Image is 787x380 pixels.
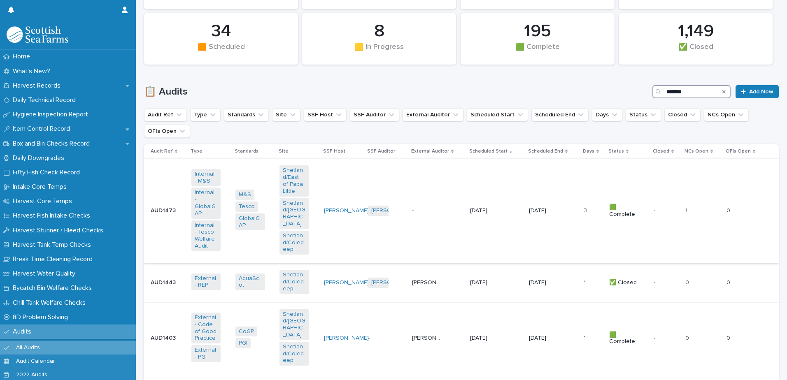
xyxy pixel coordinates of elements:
p: 0 [726,206,732,214]
a: Shetland/[GEOGRAPHIC_DATA] [283,311,305,338]
p: Hygiene Inspection Report [9,111,95,118]
p: Box and Bin Checks Record [9,140,96,148]
p: Standards [235,147,258,156]
p: Audits [9,328,38,336]
p: Daily Technical Record [9,96,82,104]
img: mMrefqRFQpe26GRNOUkG [7,26,68,43]
a: [PERSON_NAME] [371,279,416,286]
p: AUD1403 [151,333,177,342]
a: GlobalGAP [239,215,261,229]
button: Standards [224,108,269,121]
button: Days [592,108,622,121]
p: Harvest Core Temps [9,197,79,205]
button: Status [626,108,661,121]
p: 🟩 Complete [609,204,638,218]
a: External - REP [195,275,217,289]
p: Harvest Water Quality [9,270,82,278]
div: 34 [158,21,284,42]
p: [DATE] [529,207,558,214]
p: [DATE] [470,207,499,214]
p: 2022 Audits [9,371,54,378]
a: Shetland/Coledeep [283,343,305,364]
button: Site [272,108,300,121]
a: Shetland/Coledeep [283,232,305,253]
p: NCs Open [685,147,708,156]
p: 0 [685,333,691,342]
p: Item Control Record [9,125,77,133]
p: [DATE] [470,335,499,342]
a: External - PGI [195,347,217,361]
p: [DATE] [529,279,558,286]
p: Audit Ref [151,147,173,156]
span: Add New [749,89,773,95]
tr: AUD1443AUD1443 External - REP AquaScot Shetland/Coledeep [PERSON_NAME] [PERSON_NAME] [PERSON_NAME... [144,263,779,302]
a: Internal - Tesco Welfare Audit [195,222,217,250]
a: Internal - M&S [195,171,217,185]
p: Bycatch Bin Welfare Checks [9,284,98,292]
p: 8D Problem Solving [9,313,75,321]
a: Tesco [239,203,255,210]
p: Closed [653,147,669,156]
a: Shetland/East of Papa Little [283,167,305,195]
div: 🟩 Complete [475,43,601,60]
p: Type [191,147,203,156]
p: Home [9,53,37,60]
p: 1 [584,333,587,342]
p: AUD1443 [151,278,177,286]
p: 1 [685,206,689,214]
button: Audit Ref [144,108,187,121]
p: Chill Tank Welfare Checks [9,299,92,307]
button: OFIs Open [144,125,190,138]
p: Harvest Records [9,82,67,90]
tr: AUD1473AUD1473 Internal - M&S Internal - GlobalGAP Internal - Tesco Welfare Audit M&S Tesco Globa... [144,159,779,263]
a: External - Code of Good Practice [195,314,217,342]
button: SSF Auditor [350,108,399,121]
p: Status [608,147,624,156]
a: M&S [239,191,251,198]
div: 🟨 In Progress [316,43,442,60]
button: Scheduled End [531,108,589,121]
p: 0 [726,333,732,342]
button: Type [190,108,221,121]
p: 1 [584,278,587,286]
button: Closed [664,108,701,121]
p: 🟩 Complete [609,331,638,345]
p: - [654,335,679,342]
p: - [412,206,415,214]
p: Scheduled End [528,147,563,156]
a: PGI [239,340,247,347]
div: ✅ Closed [633,43,759,60]
p: Site [279,147,289,156]
a: Add New [736,85,779,98]
p: Break Time Cleaning Record [9,255,99,263]
a: CoGP [239,328,254,335]
p: - [368,335,397,342]
a: Internal - GlobalGAP [195,189,217,217]
p: ✅ Closed [609,279,638,286]
div: Search [652,85,731,98]
p: Harvest Stunner / Bleed Checks [9,227,110,234]
a: Shetland/[GEOGRAPHIC_DATA] [283,200,305,227]
p: Harvest Fish Intake Checks [9,212,97,220]
p: Cameron Mullay [412,333,443,342]
p: Daily Downgrades [9,154,71,162]
div: 1,149 [633,21,759,42]
h1: 📋 Audits [144,86,649,98]
tr: AUD1403AUD1403 External - Code of Good Practice External - PGI CoGP PGI Shetland/[GEOGRAPHIC_DATA... [144,302,779,374]
p: AUD1473 [151,206,177,214]
p: SSF Host [323,147,345,156]
p: 0 [685,278,691,286]
p: Andrew Davies [412,278,443,286]
a: [PERSON_NAME] [324,207,369,214]
div: 🟧 Scheduled [158,43,284,60]
div: 195 [475,21,601,42]
a: [PERSON_NAME] [371,207,416,214]
p: 0 [726,278,732,286]
a: AquaScot [239,275,261,289]
a: [PERSON_NAME] [324,279,369,286]
div: 8 [316,21,442,42]
p: [DATE] [529,335,558,342]
p: External Auditor [411,147,449,156]
p: Harvest Tank Temp Checks [9,241,98,249]
p: SSF Auditor [367,147,395,156]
